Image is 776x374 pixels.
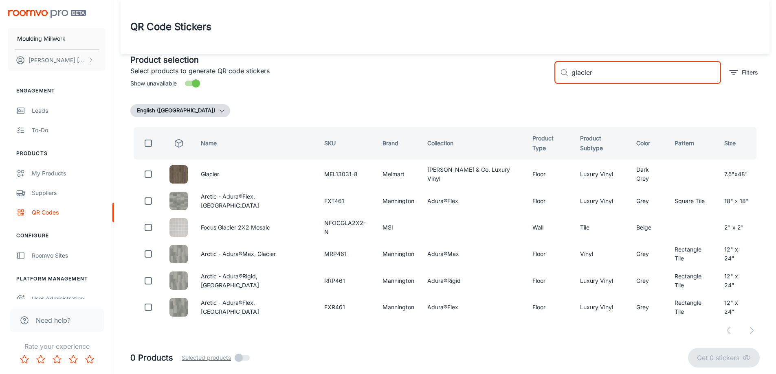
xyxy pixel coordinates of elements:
[630,127,668,160] th: Color
[574,243,630,266] td: Vinyl
[376,216,421,239] td: MSI
[630,295,668,319] td: Grey
[130,66,548,76] p: Select products to generate QR code stickers
[718,216,760,239] td: 2" x 2"
[630,269,668,292] td: Grey
[668,189,718,212] td: Square Tile
[668,127,718,160] th: Pattern
[318,295,376,319] td: FXR461
[421,127,525,160] th: Collection
[8,10,86,18] img: Roomvo PRO Beta
[376,163,421,186] td: Melmart
[36,315,70,325] span: Need help?
[376,243,421,266] td: Mannington
[318,127,376,160] th: SKU
[574,163,630,186] td: Luxury Vinyl
[318,216,376,239] td: NFOCGLA2X2-N
[742,68,758,77] p: Filters
[32,169,106,178] div: My Products
[718,163,760,186] td: 7.5"x48"
[194,295,317,319] td: Arctic - Adura®Flex, [GEOGRAPHIC_DATA]
[8,28,106,49] button: Moulding Millwork
[574,295,630,319] td: Luxury Vinyl
[33,351,49,367] button: Rate 2 star
[81,351,98,367] button: Rate 5 star
[668,269,718,292] td: Rectangle Tile
[29,56,86,65] p: [PERSON_NAME] [PERSON_NAME]
[421,163,525,186] td: [PERSON_NAME] & Co. Luxury Vinyl
[574,269,630,292] td: Luxury Vinyl
[7,341,107,351] p: Rate your experience
[32,208,106,217] div: QR Codes
[718,189,760,212] td: 18" x 18"
[32,294,106,303] div: User Administration
[526,127,574,160] th: Product Type
[376,189,421,212] td: Mannington
[718,243,760,266] td: 12" x 24"
[65,351,81,367] button: Rate 4 star
[194,216,317,239] td: Focus Glacier 2X2 Mosaic
[194,163,317,186] td: Glacier
[574,189,630,212] td: Luxury Vinyl
[630,163,668,186] td: Dark Grey
[668,295,718,319] td: Rectangle Tile
[572,61,721,84] input: Search by SKU, brand, collection...
[182,353,231,362] span: Selected products
[16,351,33,367] button: Rate 1 star
[130,104,230,117] button: English ([GEOGRAPHIC_DATA])
[318,269,376,292] td: RRP461
[630,216,668,239] td: Beige
[32,188,106,197] div: Suppliers
[630,189,668,212] td: Grey
[728,66,760,79] button: filter
[318,243,376,266] td: MRP461
[17,34,66,43] p: Moulding Millwork
[318,163,376,186] td: MEL13031-8
[8,50,106,71] button: [PERSON_NAME] [PERSON_NAME]
[130,352,173,364] h5: 0 Products
[526,243,574,266] td: Floor
[32,251,106,260] div: Roomvo Sites
[421,269,525,292] td: Adura®Rigid
[421,243,525,266] td: Adura®Max
[194,127,317,160] th: Name
[526,295,574,319] td: Floor
[526,269,574,292] td: Floor
[421,189,525,212] td: Adura®Flex
[130,20,211,34] h1: QR Code Stickers
[574,216,630,239] td: Tile
[574,127,630,160] th: Product Subtype
[668,243,718,266] td: Rectangle Tile
[376,269,421,292] td: Mannington
[630,243,668,266] td: Grey
[376,295,421,319] td: Mannington
[32,106,106,115] div: Leads
[421,295,525,319] td: Adura®Flex
[194,243,317,266] td: Arctic - Adura®Max, Glacier
[526,216,574,239] td: Wall
[130,54,548,66] h5: Product selection
[376,127,421,160] th: Brand
[32,126,106,135] div: To-do
[718,127,760,160] th: Size
[526,189,574,212] td: Floor
[526,163,574,186] td: Floor
[49,351,65,367] button: Rate 3 star
[318,189,376,212] td: FXT461
[130,79,177,88] span: Show unavailable
[194,269,317,292] td: Arctic - Adura®Rigid, [GEOGRAPHIC_DATA]
[194,189,317,212] td: Arctic - Adura®Flex, [GEOGRAPHIC_DATA]
[718,269,760,292] td: 12" x 24"
[718,295,760,319] td: 12" x 24"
